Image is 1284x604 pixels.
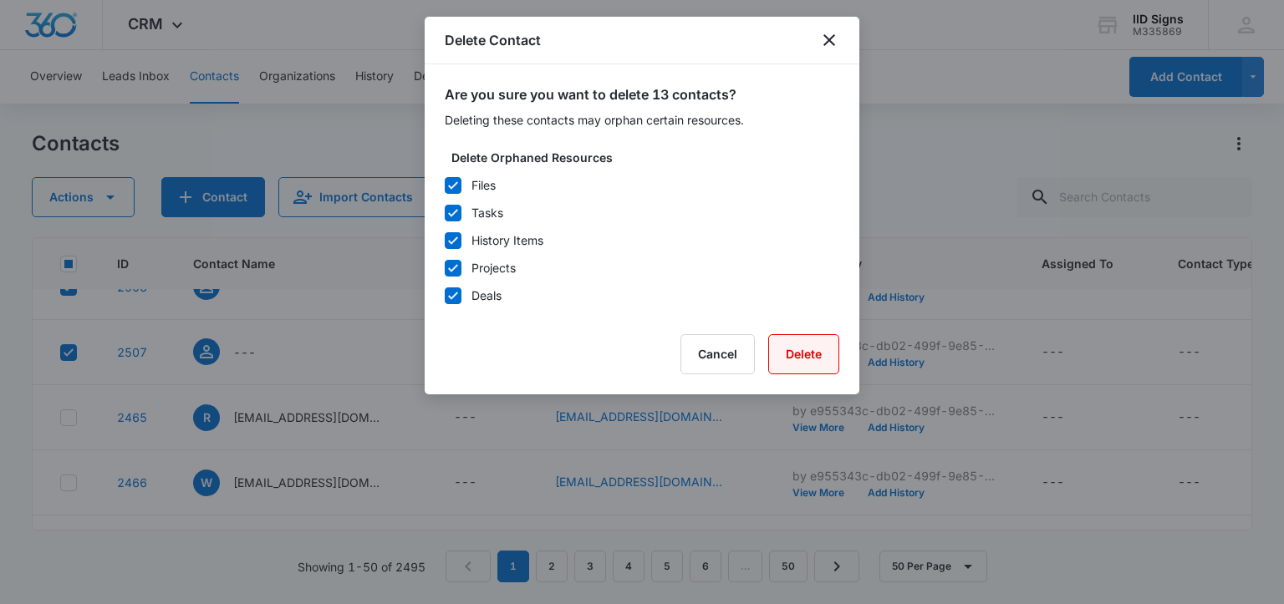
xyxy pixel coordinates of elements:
[471,204,503,221] div: Tasks
[768,334,839,374] button: Delete
[819,30,839,50] button: close
[471,231,543,249] div: History Items
[445,111,839,129] p: Deleting these contacts may orphan certain resources.
[445,30,541,50] h1: Delete Contact
[451,149,846,166] label: Delete Orphaned Resources
[471,259,516,277] div: Projects
[471,287,502,304] div: Deals
[680,334,755,374] button: Cancel
[471,176,496,194] div: Files
[445,84,839,104] h2: Are you sure you want to delete 13 contacts?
